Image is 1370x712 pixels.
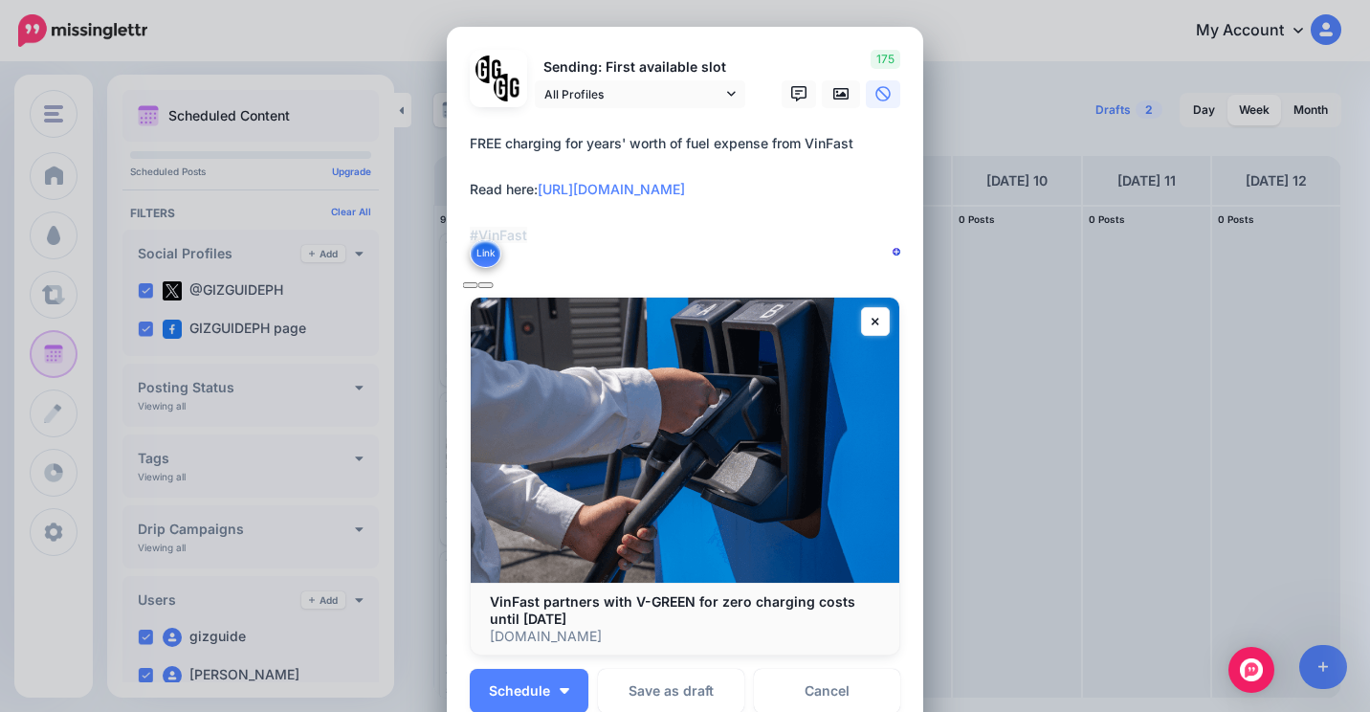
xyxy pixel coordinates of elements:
[490,593,855,627] b: VinFast partners with V-GREEN for zero charging costs until [DATE]
[470,239,501,268] button: Link
[494,74,521,101] img: JT5sWCfR-79925.png
[544,84,722,104] span: All Profiles
[489,684,550,698] span: Schedule
[871,50,900,69] span: 175
[471,298,899,583] img: VinFast partners with V-GREEN for zero charging costs until May 2027
[470,132,910,247] div: FREE charging for years' worth of fuel expense from VinFast Read here:
[560,688,569,694] img: arrow-down-white.png
[535,80,745,108] a: All Profiles
[1228,647,1274,693] div: Open Intercom Messenger
[490,628,880,645] p: [DOMAIN_NAME]
[535,56,745,78] p: Sending: First available slot
[475,56,503,83] img: 353459792_649996473822713_4483302954317148903_n-bsa138318.png
[470,132,910,270] textarea: To enrich screen reader interactions, please activate Accessibility in Grammarly extension settings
